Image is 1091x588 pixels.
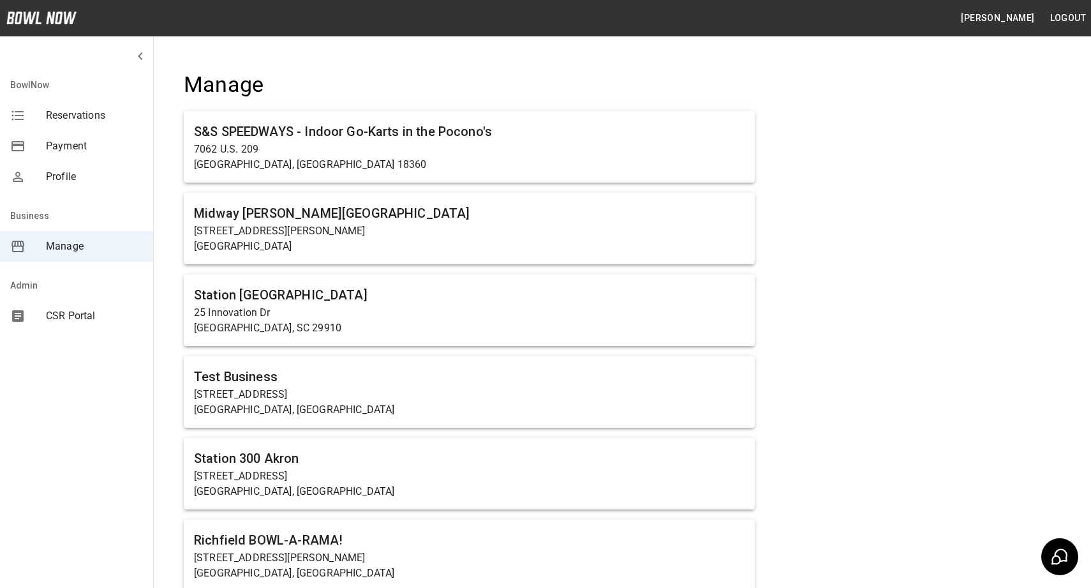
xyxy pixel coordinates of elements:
span: Payment [46,139,143,154]
p: [GEOGRAPHIC_DATA], [GEOGRAPHIC_DATA] 18360 [194,157,745,172]
p: 25 Innovation Dr [194,305,745,320]
p: [GEOGRAPHIC_DATA], [GEOGRAPHIC_DATA] [194,484,745,499]
h6: Midway [PERSON_NAME][GEOGRAPHIC_DATA] [194,203,745,223]
span: CSR Portal [46,308,143,324]
h6: S&S SPEEDWAYS - Indoor Go-Karts in the Pocono's [194,121,745,142]
span: Profile [46,169,143,185]
p: [GEOGRAPHIC_DATA] [194,239,745,254]
p: [GEOGRAPHIC_DATA], SC 29910 [194,320,745,336]
h6: Richfield BOWL-A-RAMA! [194,530,745,550]
h6: Test Business [194,366,745,387]
h6: Station 300 Akron [194,448,745,469]
p: [STREET_ADDRESS][PERSON_NAME] [194,550,745,566]
img: logo [6,11,77,24]
p: [GEOGRAPHIC_DATA], [GEOGRAPHIC_DATA] [194,402,745,418]
p: [STREET_ADDRESS][PERSON_NAME] [194,223,745,239]
p: [GEOGRAPHIC_DATA], [GEOGRAPHIC_DATA] [194,566,745,581]
h6: Station [GEOGRAPHIC_DATA] [194,285,745,305]
button: [PERSON_NAME] [956,6,1039,30]
button: Logout [1045,6,1091,30]
p: [STREET_ADDRESS] [194,469,745,484]
p: 7062 U.S. 209 [194,142,745,157]
span: Reservations [46,108,143,123]
h4: Manage [184,72,755,98]
p: [STREET_ADDRESS] [194,387,745,402]
span: Manage [46,239,143,254]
